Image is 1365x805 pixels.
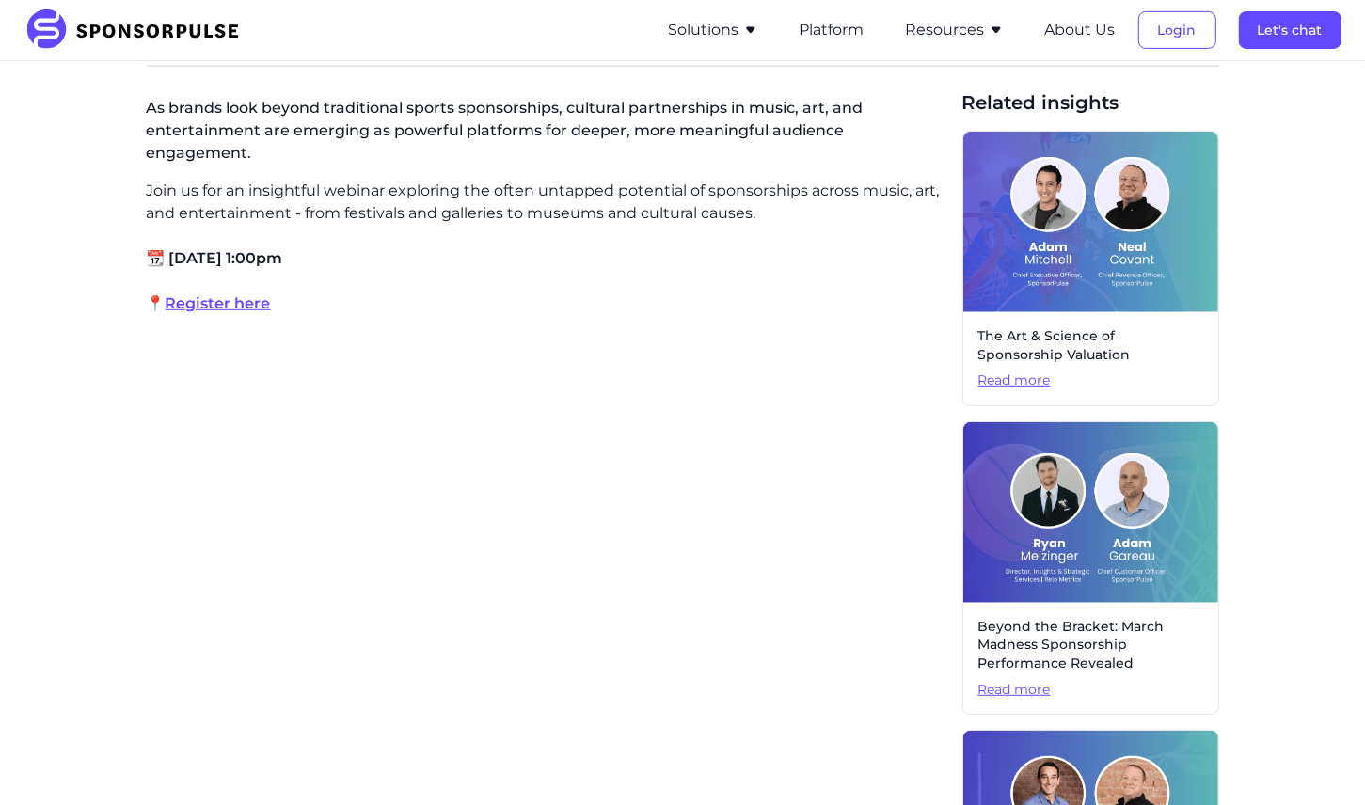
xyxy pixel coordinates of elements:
a: Register here [166,294,271,312]
span: Read more [978,681,1203,700]
iframe: Chat Widget [1271,715,1365,805]
button: Resources [906,19,1004,41]
span: 📆 [DATE] 1:00pm [147,249,283,267]
span: The Art & Science of Sponsorship Valuation [978,327,1203,364]
a: About Us [1045,22,1116,39]
img: SponsorPulse [24,9,253,51]
span: Related insights [962,89,1219,116]
span: Beyond the Bracket: March Madness Sponsorship Performance Revealed [978,618,1203,673]
img: On-Demand-Webinar Cover Image [963,132,1218,312]
a: The Art & Science of Sponsorship ValuationRead more [962,131,1219,406]
a: Login [1138,22,1216,39]
p: Join us for an insightful webinar exploring the often untapped potential of sponsorships across m... [147,180,947,225]
button: About Us [1045,19,1116,41]
button: Login [1138,11,1216,49]
p: As brands look beyond traditional sports sponsorships, cultural partnerships in music, art, and e... [147,89,947,180]
a: Let's chat [1239,22,1341,39]
span: Read more [978,371,1203,390]
a: Platform [800,22,865,39]
button: Let's chat [1239,11,1341,49]
button: Solutions [669,19,758,41]
button: Platform [800,19,865,41]
a: Beyond the Bracket: March Madness Sponsorship Performance RevealedRead more [962,421,1219,715]
span: 📍 [147,294,166,312]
